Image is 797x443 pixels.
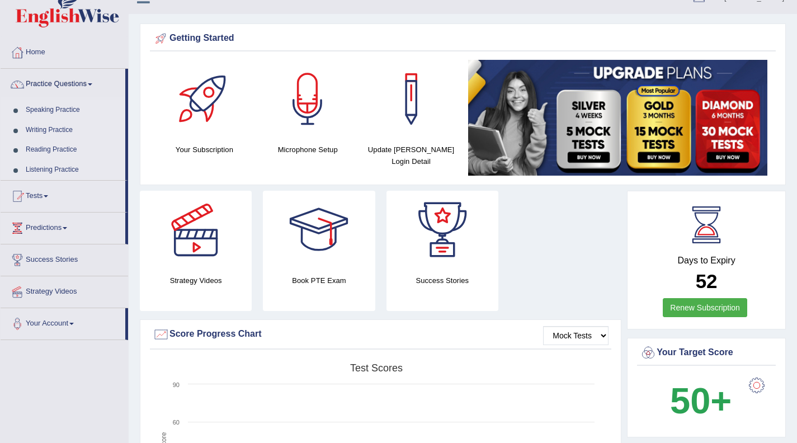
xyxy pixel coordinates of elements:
[1,181,125,209] a: Tests
[1,276,128,304] a: Strategy Videos
[173,381,180,388] text: 90
[696,270,718,292] b: 52
[21,140,125,160] a: Reading Practice
[640,345,773,361] div: Your Target Score
[365,144,458,167] h4: Update [PERSON_NAME] Login Detail
[158,144,251,155] h4: Your Subscription
[670,380,732,421] b: 50+
[1,308,125,336] a: Your Account
[173,419,180,426] text: 60
[1,244,128,272] a: Success Stories
[21,120,125,140] a: Writing Practice
[262,144,354,155] h4: Microphone Setup
[1,213,125,241] a: Predictions
[1,37,128,65] a: Home
[21,160,125,180] a: Listening Practice
[153,326,609,343] div: Score Progress Chart
[640,256,773,266] h4: Days to Expiry
[1,69,125,97] a: Practice Questions
[140,275,252,286] h4: Strategy Videos
[386,275,498,286] h4: Success Stories
[21,100,125,120] a: Speaking Practice
[153,30,773,47] div: Getting Started
[263,275,375,286] h4: Book PTE Exam
[350,362,403,374] tspan: Test scores
[468,60,767,176] img: small5.jpg
[663,298,747,317] a: Renew Subscription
